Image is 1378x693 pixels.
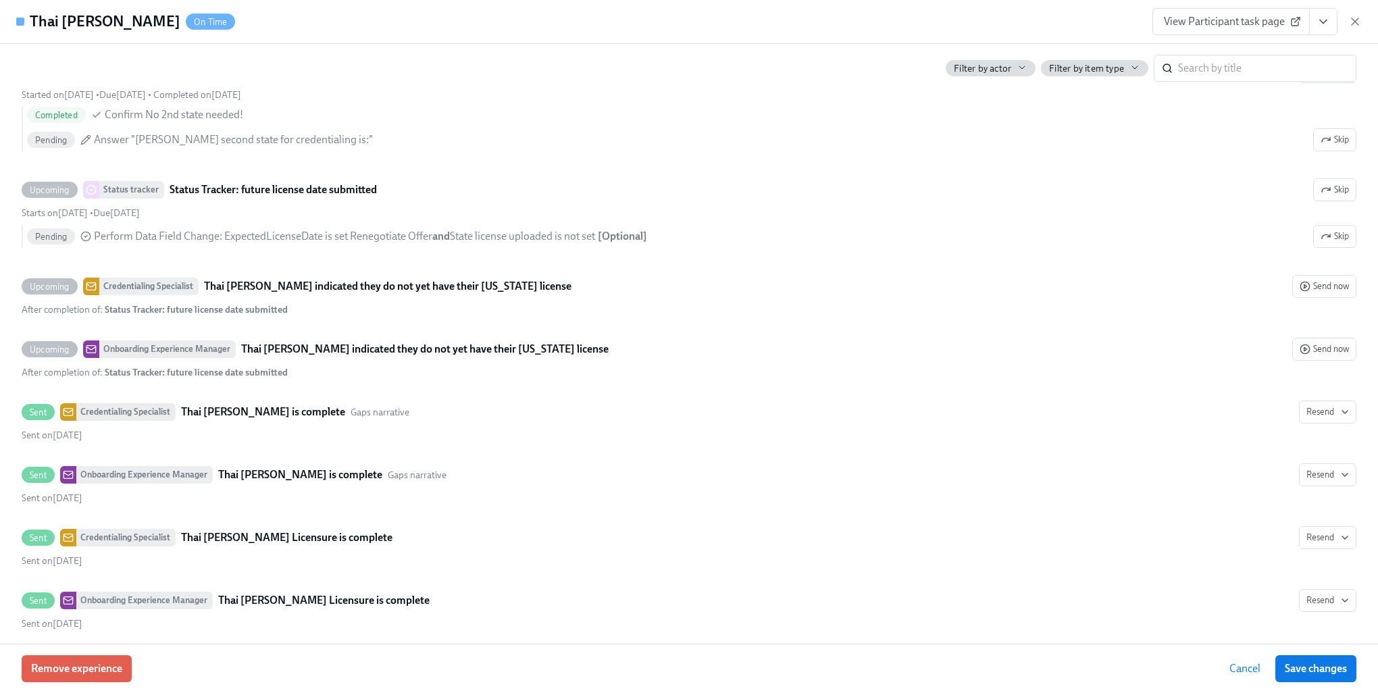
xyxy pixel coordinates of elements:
[204,278,571,294] strong: Thai [PERSON_NAME] indicated they do not yet have their [US_STATE] license
[388,469,446,482] span: This message uses the "Gaps narrative" audience
[1164,15,1298,28] span: View Participant task page
[76,529,176,546] div: Credentialing Specialist
[1229,662,1260,675] span: Cancel
[93,207,140,219] span: Sunday, September 21st 2025, 10:00 am
[1321,230,1349,243] span: Skip
[27,135,75,145] span: Pending
[170,182,377,198] strong: Status Tracker: future license date submitted
[598,229,647,244] div: [ Optional ]
[94,229,595,244] span: Perform Data Field Change :
[27,110,86,120] span: Completed
[1152,8,1310,35] a: View Participant task page
[105,304,288,315] strong: Status Tracker: future license date submitted
[1299,526,1356,549] button: SentCredentialing SpecialistThai [PERSON_NAME] Licensure is completeSent on[DATE]
[1313,225,1356,248] button: UpcomingStatus trackerStatus Tracker: future license date submittedSkipStarts on[DATE] •Due[DATE]...
[1275,655,1356,682] button: Save changes
[954,62,1011,75] span: Filter by actor
[30,11,180,32] h4: Thai [PERSON_NAME]
[1321,183,1349,197] span: Skip
[99,340,236,358] div: Onboarding Experience Manager
[1285,662,1347,675] span: Save changes
[181,530,392,546] strong: Thai [PERSON_NAME] Licensure is complete
[218,592,430,609] strong: Thai [PERSON_NAME] Licensure is complete
[99,89,146,101] span: Sunday, September 21st 2025, 10:00 am
[153,89,241,101] span: Saturday, September 20th 2025, 4:46 pm
[22,596,55,606] span: Sent
[1313,178,1356,201] button: UpcomingStatus trackerStatus Tracker: future license date submittedStarts on[DATE] •Due[DATE] Pen...
[218,467,382,483] strong: Thai [PERSON_NAME] is complete
[22,533,55,543] span: Sent
[22,430,82,441] span: Monday, September 22nd 2025, 4:03 pm
[22,88,241,101] div: • •
[1049,62,1124,75] span: Filter by item type
[22,207,88,219] span: Saturday, September 20th 2025, 10:00 am
[76,466,213,484] div: Onboarding Experience Manager
[1041,60,1148,76] button: Filter by item type
[1178,55,1356,82] input: Search by title
[351,406,409,419] span: This message uses the "Gaps narrative" audience
[1306,468,1349,482] span: Resend
[432,230,450,242] strong: and
[105,367,288,378] strong: Status Tracker: future license date submitted
[946,60,1036,76] button: Filter by actor
[1321,133,1349,147] span: Skip
[22,492,82,504] span: Monday, September 22nd 2025, 4:03 pm
[1309,8,1337,35] button: View task page
[181,404,345,420] strong: Thai [PERSON_NAME] is complete
[1299,589,1356,612] button: SentOnboarding Experience ManagerThai [PERSON_NAME] Licensure is completeSent on[DATE]
[105,107,243,122] span: Confirm No 2nd state needed!
[22,366,288,379] div: After completion of :
[1306,531,1349,544] span: Resend
[99,181,164,199] div: Status tracker
[22,470,55,480] span: Sent
[22,282,78,292] span: Upcoming
[241,341,609,357] strong: Thai [PERSON_NAME] indicated they do not yet have their [US_STATE] license
[31,662,122,675] span: Remove experience
[22,89,94,101] span: Saturday, September 20th 2025, 10:01 am
[1306,594,1349,607] span: Resend
[76,403,176,421] div: Credentialing Specialist
[1220,655,1270,682] button: Cancel
[1306,405,1349,419] span: Resend
[22,618,82,630] span: Tuesday, September 23rd 2025, 8:31 am
[22,344,78,355] span: Upcoming
[22,185,78,195] span: Upcoming
[22,407,55,417] span: Sent
[76,592,213,609] div: Onboarding Experience Manager
[1300,280,1349,293] span: Send now
[22,207,140,220] div: •
[1313,128,1356,151] button: DoneOnboarding Experience ManagerConfirm if Thai [PERSON_NAME] needs to be credentialled in a 2nd...
[1292,338,1356,361] button: UpcomingOnboarding Experience ManagerThai [PERSON_NAME] indicated they do not yet have their [US_...
[1300,342,1349,356] span: Send now
[1299,401,1356,423] button: SentCredentialing SpecialistThai [PERSON_NAME] is completeGaps narrativeSent on[DATE]
[450,230,595,242] span: State license uploaded is not set
[1299,463,1356,486] button: SentOnboarding Experience ManagerThai [PERSON_NAME] is completeGaps narrativeSent on[DATE]
[22,303,288,316] div: After completion of :
[22,555,82,567] span: Tuesday, September 23rd 2025, 8:31 am
[27,232,75,242] span: Pending
[94,132,373,147] span: Answer "[PERSON_NAME] second state for credentialing is:"
[186,17,235,27] span: On Time
[1292,275,1356,298] button: UpcomingCredentialing SpecialistThai [PERSON_NAME] indicated they do not yet have their [US_STATE...
[22,655,132,682] button: Remove experience
[224,230,432,242] span: ExpectedLicenseDate is set Renegotiate Offer
[99,278,199,295] div: Credentialing Specialist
